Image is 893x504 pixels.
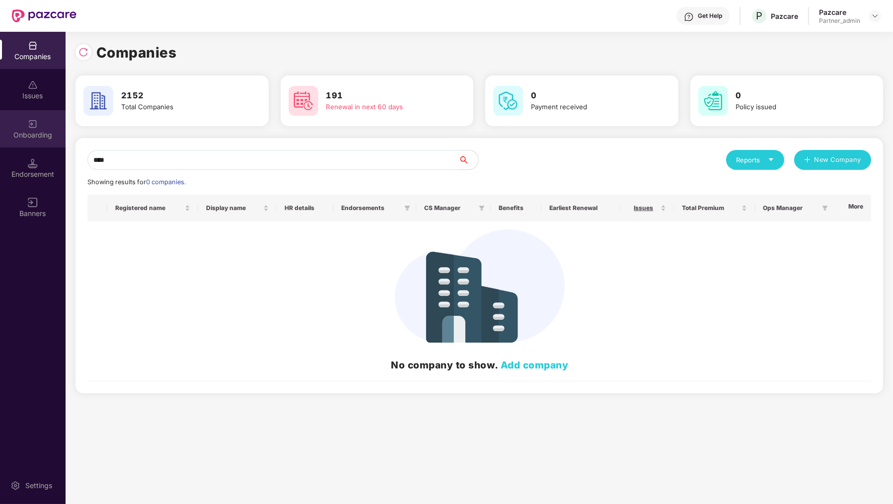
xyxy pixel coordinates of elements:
[629,204,659,212] span: Issues
[458,156,478,164] span: search
[28,198,38,208] img: svg+xml;base64,PHN2ZyB3aWR0aD0iMTYiIGhlaWdodD0iMTYiIHZpZXdCb3g9IjAgMCAxNiAxNiIgZmlsbD0ibm9uZSIgeG...
[736,102,851,112] div: Policy issued
[531,89,646,102] h3: 0
[115,204,183,212] span: Registered name
[479,205,485,211] span: filter
[794,150,871,170] button: plusNew Company
[756,10,762,22] span: P
[819,17,860,25] div: Partner_admin
[198,195,277,221] th: Display name
[698,86,728,116] img: svg+xml;base64,PHN2ZyB4bWxucz0iaHR0cDovL3d3dy53My5vcmcvMjAwMC9zdmciIHdpZHRoPSI2MCIgaGVpZ2h0PSI2MC...
[491,195,541,221] th: Benefits
[95,358,864,372] h2: No company to show.
[28,158,38,168] img: svg+xml;base64,PHN2ZyB3aWR0aD0iMTQuNSIgaGVpZ2h0PSIxNC41IiB2aWV3Qm94PSIwIDAgMTYgMTYiIGZpbGw9Im5vbm...
[674,195,755,221] th: Total Premium
[736,89,851,102] h3: 0
[815,155,862,165] span: New Company
[493,86,523,116] img: svg+xml;base64,PHN2ZyB4bWxucz0iaHR0cDovL3d3dy53My5vcmcvMjAwMC9zdmciIHdpZHRoPSI2MCIgaGVpZ2h0PSI2MC...
[277,195,333,221] th: HR details
[78,47,88,57] img: svg+xml;base64,PHN2ZyBpZD0iUmVsb2FkLTMyeDMyIiB4bWxucz0iaHR0cDovL3d3dy53My5vcmcvMjAwMC9zdmciIHdpZH...
[501,359,569,371] a: Add company
[684,12,694,22] img: svg+xml;base64,PHN2ZyBpZD0iSGVscC0zMngzMiIgeG1sbnM9Imh0dHA6Ly93d3cudzMub3JnLzIwMDAvc3ZnIiB3aWR0aD...
[621,195,674,221] th: Issues
[341,204,400,212] span: Endorsements
[531,102,646,112] div: Payment received
[822,205,828,211] span: filter
[819,7,860,17] div: Pazcare
[833,195,871,221] th: More
[28,119,38,129] img: svg+xml;base64,PHN2ZyB3aWR0aD0iMjAiIGhlaWdodD0iMjAiIHZpZXdCb3g9IjAgMCAyMCAyMCIgZmlsbD0ibm9uZSIgeG...
[804,156,811,164] span: plus
[698,12,722,20] div: Get Help
[107,195,199,221] th: Registered name
[87,178,186,186] span: Showing results for
[96,42,177,64] h1: Companies
[682,204,740,212] span: Total Premium
[206,204,261,212] span: Display name
[12,9,76,22] img: New Pazcare Logo
[736,155,774,165] div: Reports
[404,205,410,211] span: filter
[326,89,442,102] h3: 191
[121,89,236,102] h3: 2152
[289,86,318,116] img: svg+xml;base64,PHN2ZyB4bWxucz0iaHR0cDovL3d3dy53My5vcmcvMjAwMC9zdmciIHdpZHRoPSI2MCIgaGVpZ2h0PSI2MC...
[768,156,774,163] span: caret-down
[771,11,798,21] div: Pazcare
[28,41,38,51] img: svg+xml;base64,PHN2ZyBpZD0iQ29tcGFuaWVzIiB4bWxucz0iaHR0cDovL3d3dy53My5vcmcvMjAwMC9zdmciIHdpZHRoPS...
[820,202,830,214] span: filter
[10,481,20,491] img: svg+xml;base64,PHN2ZyBpZD0iU2V0dGluZy0yMHgyMCIgeG1sbnM9Imh0dHA6Ly93d3cudzMub3JnLzIwMDAvc3ZnIiB3aW...
[477,202,487,214] span: filter
[458,150,479,170] button: search
[402,202,412,214] span: filter
[83,86,113,116] img: svg+xml;base64,PHN2ZyB4bWxucz0iaHR0cDovL3d3dy53My5vcmcvMjAwMC9zdmciIHdpZHRoPSI2MCIgaGVpZ2h0PSI2MC...
[28,80,38,90] img: svg+xml;base64,PHN2ZyBpZD0iSXNzdWVzX2Rpc2FibGVkIiB4bWxucz0iaHR0cDovL3d3dy53My5vcmcvMjAwMC9zdmciIH...
[871,12,879,20] img: svg+xml;base64,PHN2ZyBpZD0iRHJvcGRvd24tMzJ4MzIiIHhtbG5zPSJodHRwOi8vd3d3LnczLm9yZy8yMDAwL3N2ZyIgd2...
[424,204,475,212] span: CS Manager
[22,481,55,491] div: Settings
[763,204,818,212] span: Ops Manager
[146,178,186,186] span: 0 companies.
[121,102,236,112] div: Total Companies
[326,102,442,112] div: Renewal in next 60 days
[541,195,621,221] th: Earliest Renewal
[395,229,565,343] img: svg+xml;base64,PHN2ZyB4bWxucz0iaHR0cDovL3d3dy53My5vcmcvMjAwMC9zdmciIHdpZHRoPSIzNDIiIGhlaWdodD0iMj...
